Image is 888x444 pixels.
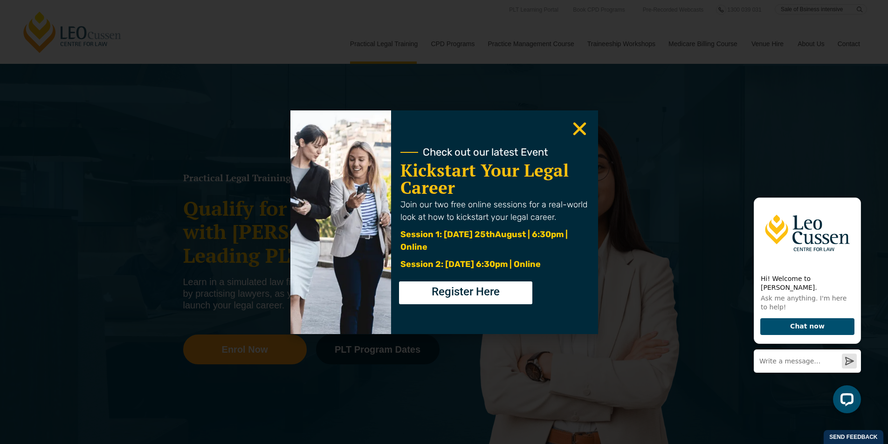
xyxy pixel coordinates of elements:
span: Session 1: [DATE] 25 [400,229,486,239]
span: Check out our latest Event [423,147,548,157]
span: Session 2: [DATE] 6:30pm | Online [400,259,541,269]
iframe: LiveChat chat widget [746,189,865,421]
a: Kickstart Your Legal Career [400,159,569,199]
span: Register Here [432,286,500,297]
span: th [486,229,495,239]
a: Close [571,120,589,138]
a: Register Here [399,281,532,304]
span: Join our two free online sessions for a real-world look at how to kickstart your legal career. [400,199,587,222]
span: August | 6:30pm | Online [400,229,568,252]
